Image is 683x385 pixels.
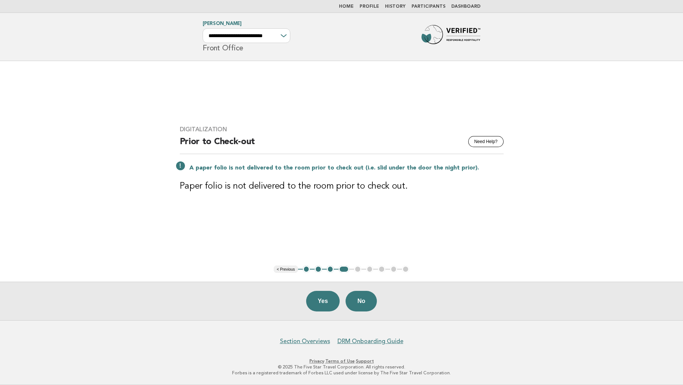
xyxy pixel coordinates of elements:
a: Support [356,359,374,364]
button: 1 [303,265,310,273]
a: [PERSON_NAME] [203,21,242,26]
p: · · [116,358,567,364]
p: A paper folio is not delivered to the room prior to check out (i.e. slid under the door the night... [189,164,504,172]
button: 3 [327,265,334,273]
h3: Digitalization [180,126,504,133]
button: 4 [339,265,349,273]
a: Privacy [309,359,324,364]
button: No [346,291,377,311]
button: < Previous [274,265,298,273]
a: History [385,4,406,9]
a: Dashboard [451,4,480,9]
p: Forbes is a registered trademark of Forbes LLC used under license by The Five Star Travel Corpora... [116,370,567,376]
button: Need Help? [468,136,503,147]
h2: Prior to Check-out [180,136,504,154]
a: Profile [360,4,379,9]
p: © 2025 The Five Star Travel Corporation. All rights reserved. [116,364,567,370]
a: DRM Onboarding Guide [337,338,403,345]
button: 2 [315,265,322,273]
a: Home [339,4,354,9]
a: Participants [411,4,445,9]
h3: Paper folio is not delivered to the room prior to check out. [180,181,504,192]
h1: Front Office [203,22,290,52]
img: Forbes Travel Guide [421,25,480,49]
a: Section Overviews [280,338,330,345]
button: Yes [306,291,340,311]
a: Terms of Use [325,359,355,364]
